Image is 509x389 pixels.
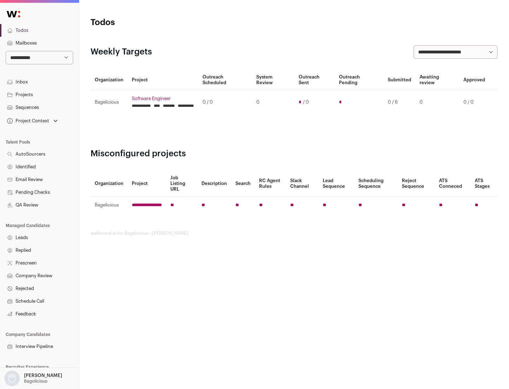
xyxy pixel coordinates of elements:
[415,90,459,115] td: 0
[128,70,198,90] th: Project
[384,70,415,90] th: Submitted
[303,99,309,105] span: / 0
[24,378,47,384] p: Bagelicious
[198,90,252,115] td: 0 / 0
[3,371,64,386] button: Open dropdown
[4,371,20,386] img: nopic.png
[286,171,318,197] th: Slack Channel
[294,70,335,90] th: Outreach Sent
[90,171,128,197] th: Organization
[231,171,255,197] th: Search
[90,197,128,214] td: Bagelicious
[384,90,415,115] td: 0 / 6
[252,90,294,115] td: 0
[354,171,398,197] th: Scheduling Sequence
[318,171,354,197] th: Lead Sequence
[470,171,498,197] th: ATS Stages
[6,118,49,124] div: Project Context
[132,96,194,101] a: Software Engineer
[415,70,459,90] th: Awaiting review
[90,17,226,28] h1: Todos
[335,70,383,90] th: Outreach Pending
[6,116,59,126] button: Open dropdown
[3,7,24,21] img: Wellfound
[166,171,197,197] th: Job Listing URL
[128,171,166,197] th: Project
[24,373,62,378] p: [PERSON_NAME]
[398,171,435,197] th: Reject Sequence
[459,70,489,90] th: Approved
[90,148,498,159] h2: Misconfigured projects
[252,70,294,90] th: System Review
[90,70,128,90] th: Organization
[90,90,128,115] td: Bagelicious
[90,46,152,58] h2: Weekly Targets
[435,171,470,197] th: ATS Conneced
[197,171,231,197] th: Description
[255,171,286,197] th: RC Agent Rules
[198,70,252,90] th: Outreach Scheduled
[459,90,489,115] td: 0 / 0
[90,231,498,236] footer: wellfound:ai for Bagelicious - [PERSON_NAME]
